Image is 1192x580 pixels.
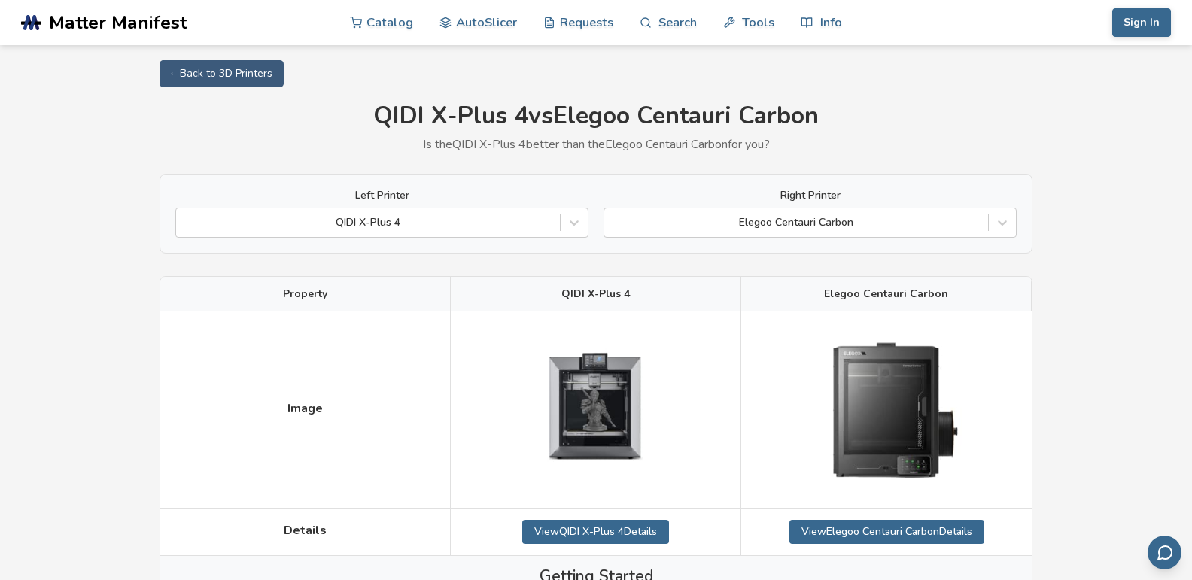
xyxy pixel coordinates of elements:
[561,288,630,300] span: QIDI X-Plus 4
[49,12,187,33] span: Matter Manifest
[612,217,615,229] input: Elegoo Centauri Carbon
[811,323,962,496] img: Elegoo Centauri Carbon
[283,288,327,300] span: Property
[521,335,671,485] img: QIDI X-Plus 4
[175,190,588,202] label: Left Printer
[604,190,1017,202] label: Right Printer
[522,520,669,544] a: ViewQIDI X-Plus 4Details
[1112,8,1171,37] button: Sign In
[160,102,1032,130] h1: QIDI X-Plus 4 vs Elegoo Centauri Carbon
[287,402,323,415] span: Image
[789,520,984,544] a: ViewElegoo Centauri CarbonDetails
[1148,536,1181,569] button: Send feedback via email
[824,288,948,300] span: Elegoo Centauri Carbon
[160,60,284,87] a: ← Back to 3D Printers
[284,524,327,537] span: Details
[160,138,1032,151] p: Is the QIDI X-Plus 4 better than the Elegoo Centauri Carbon for you?
[184,217,187,229] input: QIDI X-Plus 4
